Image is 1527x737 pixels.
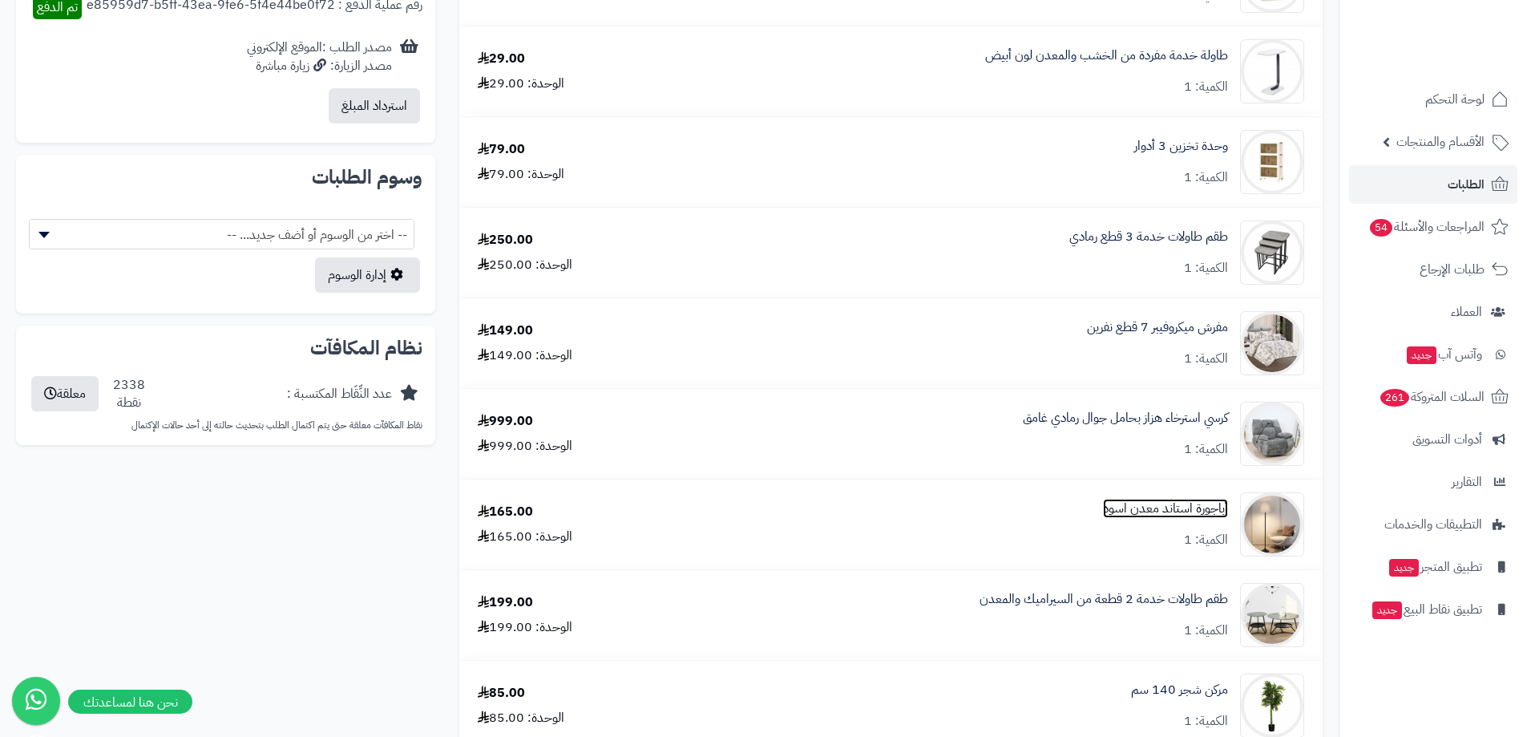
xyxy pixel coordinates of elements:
[315,257,420,293] a: إدارة الوسوم
[478,231,533,249] div: 250.00
[1349,80,1517,119] a: لوحة التحكم
[1131,681,1228,699] a: مركن شجر 140 سم
[478,593,533,612] div: 199.00
[1448,173,1485,196] span: الطلبات
[1349,378,1517,416] a: السلات المتروكة261
[1379,386,1485,408] span: السلات المتروكة
[1412,428,1482,451] span: أدوات التسويق
[478,50,525,68] div: 29.00
[1371,598,1482,621] span: تطبيق نقاط البيع
[1087,318,1228,337] a: مفرش ميكروفيبر 7 قطع نفرين
[1023,409,1228,427] a: كرسي استرخاء هزاز بحامل جوال رمادي غامق
[247,57,392,75] div: مصدر الزيارة: زيارة مباشرة
[1241,221,1303,285] img: 1738657722-220602020386-90x90.jpg
[1368,216,1485,238] span: المراجعات والأسئلة
[1349,548,1517,586] a: تطبيق المتجرجديد
[1241,492,1303,557] img: 1744208595-1-90x90.jpg
[478,503,533,521] div: 165.00
[1184,259,1228,277] div: الكمية: 1
[1425,88,1485,111] span: لوحة التحكم
[1380,389,1409,407] span: 261
[1349,463,1517,501] a: التقارير
[1420,258,1485,281] span: طلبات الإرجاع
[478,140,525,159] div: 79.00
[287,385,392,403] div: عدد النِّقَاط المكتسبة :
[1452,471,1482,493] span: التقارير
[1103,500,1228,518] a: أباجورة استاند معدن اسود
[1407,346,1436,364] span: جديد
[1389,559,1419,577] span: جديد
[1184,712,1228,731] div: الكمية: 1
[1184,440,1228,459] div: الكمية: 1
[478,75,564,93] div: الوحدة: 29.00
[329,88,420,124] button: استرداد المبلغ
[1349,250,1517,289] a: طلبات الإرجاع
[30,220,414,250] span: -- اختر من الوسوم أو أضف جديد... --
[1069,228,1228,246] a: طقم طاولات خدمة 3 قطع رمادي
[1349,165,1517,204] a: الطلبات
[1396,131,1485,153] span: الأقسام والمنتجات
[1349,505,1517,544] a: التطبيقات والخدمات
[478,346,572,365] div: الوحدة: 149.00
[247,38,392,75] div: مصدر الطلب :الموقع الإلكتروني
[1241,130,1303,194] img: 1738071812-110107010066-90x90.jpg
[1349,208,1517,246] a: المراجعات والأسئلة54
[29,219,414,249] span: -- اختر من الوسوم أو أضف جديد... --
[1451,301,1482,323] span: العملاء
[1370,219,1392,237] span: 54
[1349,293,1517,331] a: العملاء
[1184,531,1228,549] div: الكمية: 1
[1384,513,1482,536] span: التطبيقات والخدمات
[478,412,533,431] div: 999.00
[1349,335,1517,374] a: وآتس آبجديد
[1405,343,1482,366] span: وآتس آب
[29,168,422,187] h2: وسوم الطلبات
[1241,583,1303,647] img: 1745223294-1-90x90.jpg
[985,47,1228,65] a: طاولة خدمة مفردة من الخشب والمعدن لون أبيض
[1184,168,1228,187] div: الكمية: 1
[1184,622,1228,640] div: الكمية: 1
[478,256,572,274] div: الوحدة: 250.00
[29,419,422,432] p: نقاط المكافآت معلقة حتى يتم اكتمال الطلب بتحديث حالته إلى أحد حالات الإكتمال
[31,376,99,411] button: معلقة
[29,338,422,358] h2: نظام المكافآت
[1372,601,1402,619] span: جديد
[478,165,564,184] div: الوحدة: 79.00
[478,322,533,340] div: 149.00
[478,684,525,703] div: 85.00
[1134,137,1228,156] a: وحدة تخزين 3 أدوار
[1184,350,1228,368] div: الكمية: 1
[1241,39,1303,103] img: 1735575541-110108010255-90x90.jpg
[478,709,564,727] div: الوحدة: 85.00
[478,437,572,456] div: الوحدة: 999.00
[1184,78,1228,96] div: الكمية: 1
[1349,590,1517,629] a: تطبيق نقاط البيعجديد
[113,376,145,413] div: 2338
[1241,402,1303,466] img: 1741631183-1-90x90.jpg
[478,618,572,637] div: الوحدة: 199.00
[1241,311,1303,375] img: 1738755627-110202010757-90x90.jpg
[478,528,572,546] div: الوحدة: 165.00
[1388,556,1482,578] span: تطبيق المتجر
[113,394,145,412] div: نقطة
[980,590,1228,609] a: طقم طاولات خدمة 2 قطعة من السيراميك والمعدن
[1349,420,1517,459] a: أدوات التسويق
